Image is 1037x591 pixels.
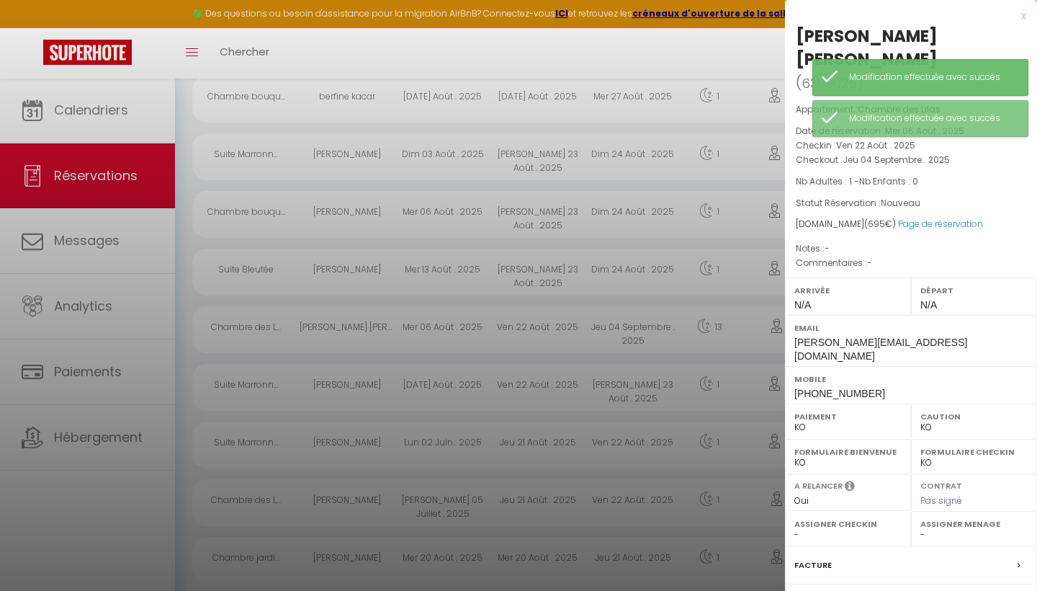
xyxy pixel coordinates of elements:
label: Mobile [794,372,1028,386]
p: Statut Réservation : [796,196,1026,210]
a: Page de réservation [898,218,983,230]
label: Email [794,321,1028,335]
label: Formulaire Checkin [920,445,1028,459]
label: Caution [920,409,1028,424]
label: Contrat [920,480,962,489]
span: Nb Enfants : 0 [859,175,918,187]
button: Ouvrir le widget de chat LiveChat [12,6,55,49]
span: [PHONE_NUMBER] [794,388,885,399]
label: Formulaire Bienvenue [794,445,902,459]
span: N/A [794,299,811,311]
div: Modification effectuée avec succès [849,71,1013,84]
div: Modification effectuée avec succès [849,112,1013,125]
label: Départ [920,283,1028,298]
span: Ven 22 Août . 2025 [836,139,915,151]
span: Nb Adultes : 1 - [796,175,918,187]
label: Paiement [794,409,902,424]
label: Facture [794,558,832,573]
p: Checkout : [796,153,1026,167]
label: Assigner Menage [920,517,1028,531]
span: ( ) [796,73,863,93]
span: ( €) [864,218,896,230]
p: Notes : [796,241,1026,256]
i: Sélectionner OUI si vous souhaiter envoyer les séquences de messages post-checkout [845,480,855,496]
div: x [785,7,1026,25]
div: [PERSON_NAME] [PERSON_NAME] [796,25,1026,71]
label: Assigner Checkin [794,517,902,531]
span: - [825,242,830,254]
span: Nouveau [881,197,920,209]
span: [PERSON_NAME][EMAIL_ADDRESS][DOMAIN_NAME] [794,337,967,362]
p: Commentaires : [796,256,1026,270]
p: Date de réservation : [796,124,1026,138]
span: 6399025 [802,74,857,92]
label: Arrivée [794,283,902,298]
span: N/A [920,299,937,311]
span: 695 [868,218,885,230]
p: Checkin : [796,138,1026,153]
label: A relancer [794,480,843,492]
p: Appartement : [796,102,1026,117]
span: Jeu 04 Septembre . 2025 [843,154,950,166]
span: - [867,257,872,269]
div: [DOMAIN_NAME] [796,218,1026,231]
span: Pas signé [920,494,962,507]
